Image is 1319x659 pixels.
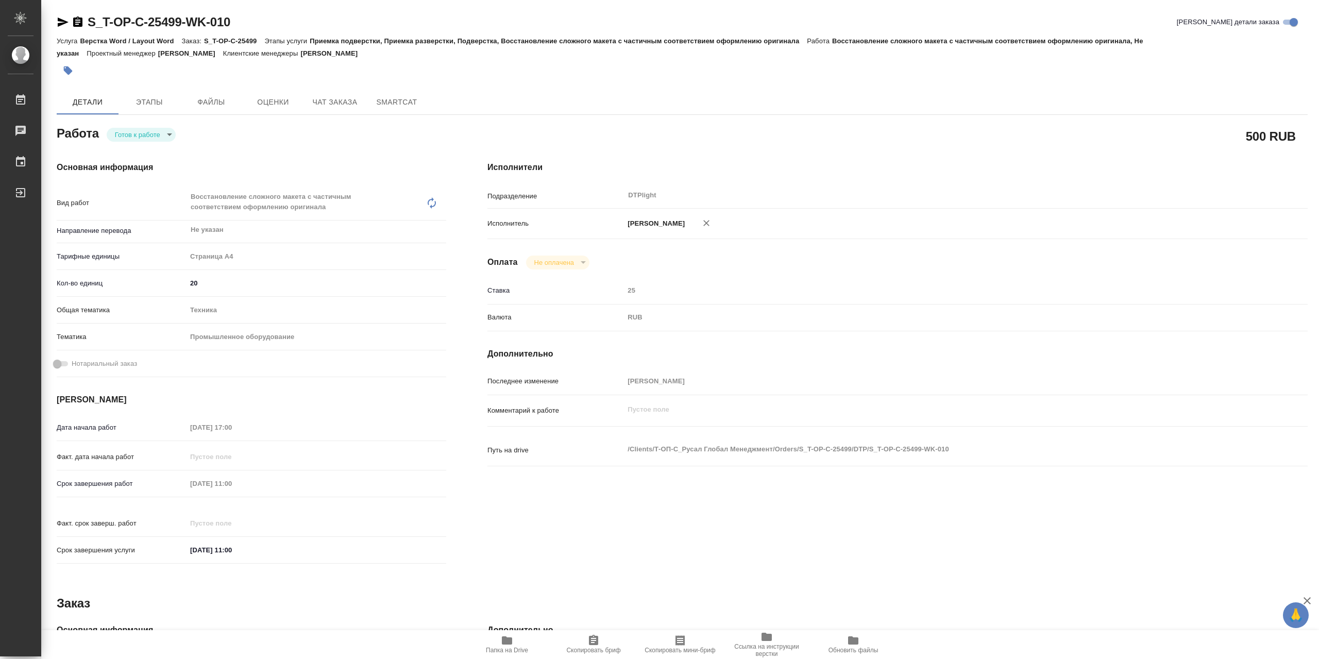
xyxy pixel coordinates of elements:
div: Готов к работе [107,128,176,142]
p: Срок завершения работ [57,479,187,489]
p: Дата начала работ [57,423,187,433]
span: Этапы [125,96,174,109]
h4: Дополнительно [487,348,1308,360]
h4: Дополнительно [487,624,1308,636]
button: Удалить исполнителя [695,212,718,234]
h4: [PERSON_NAME] [57,394,446,406]
input: ✎ Введи что-нибудь [187,543,277,557]
input: Пустое поле [187,449,277,464]
input: Пустое поле [624,283,1239,298]
h2: Заказ [57,595,90,612]
p: Общая тематика [57,305,187,315]
p: [PERSON_NAME] [624,218,685,229]
button: Скопировать ссылку [72,16,84,28]
span: Ссылка на инструкции верстки [730,643,804,657]
p: Работа [807,37,832,45]
span: Скопировать бриф [566,647,620,654]
button: Скопировать мини-бриф [637,630,723,659]
p: Услуга [57,37,80,45]
span: Папка на Drive [486,647,528,654]
a: S_T-OP-C-25499-WK-010 [88,15,230,29]
button: Готов к работе [112,130,163,139]
p: Направление перевода [57,226,187,236]
p: [PERSON_NAME] [158,49,223,57]
input: Пустое поле [187,516,277,531]
p: [PERSON_NAME] [300,49,365,57]
span: Нотариальный заказ [72,359,137,369]
p: Приемка подверстки, Приемка разверстки, Подверстка, Восстановление сложного макета с частичным со... [310,37,807,45]
button: Папка на Drive [464,630,550,659]
span: 🙏 [1287,604,1305,626]
p: Комментарий к работе [487,405,624,416]
h4: Основная информация [57,161,446,174]
p: Факт. дата начала работ [57,452,187,462]
p: S_T-OP-C-25499 [204,37,264,45]
p: Подразделение [487,191,624,201]
textarea: /Clients/Т-ОП-С_Русал Глобал Менеджмент/Orders/S_T-OP-C-25499/DTP/S_T-OP-C-25499-WK-010 [624,441,1239,458]
button: 🙏 [1283,602,1309,628]
input: Пустое поле [187,476,277,491]
p: Заказ: [182,37,204,45]
p: Кол-во единиц [57,278,187,289]
h4: Исполнители [487,161,1308,174]
p: Последнее изменение [487,376,624,386]
p: Путь на drive [487,445,624,455]
h2: 500 RUB [1246,127,1296,145]
span: Оценки [248,96,298,109]
button: Скопировать ссылку для ЯМессенджера [57,16,69,28]
p: Срок завершения услуги [57,545,187,555]
p: Валюта [487,312,624,323]
span: SmartCat [372,96,421,109]
p: Тарифные единицы [57,251,187,262]
p: Этапы услуги [264,37,310,45]
p: Ставка [487,285,624,296]
div: Промышленное оборудование [187,328,446,346]
input: Пустое поле [624,374,1239,388]
div: RUB [624,309,1239,326]
input: ✎ Введи что-нибудь [187,276,446,291]
button: Ссылка на инструкции верстки [723,630,810,659]
p: Проектный менеджер [87,49,158,57]
p: Тематика [57,332,187,342]
span: Обновить файлы [828,647,878,654]
div: Страница А4 [187,248,446,265]
button: Добавить тэг [57,59,79,82]
p: Клиентские менеджеры [223,49,301,57]
span: Детали [63,96,112,109]
h4: Основная информация [57,624,446,636]
button: Скопировать бриф [550,630,637,659]
p: Исполнитель [487,218,624,229]
p: Вид работ [57,198,187,208]
h4: Оплата [487,256,518,268]
h2: Работа [57,123,99,142]
button: Обновить файлы [810,630,897,659]
p: Факт. срок заверш. работ [57,518,187,529]
span: [PERSON_NAME] детали заказа [1177,17,1279,27]
p: Верстка Word / Layout Word [80,37,181,45]
div: Техника [187,301,446,319]
span: Чат заказа [310,96,360,109]
span: Скопировать мини-бриф [645,647,715,654]
span: Файлы [187,96,236,109]
button: Не оплачена [531,258,577,267]
div: Готов к работе [526,256,589,269]
input: Пустое поле [187,420,277,435]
